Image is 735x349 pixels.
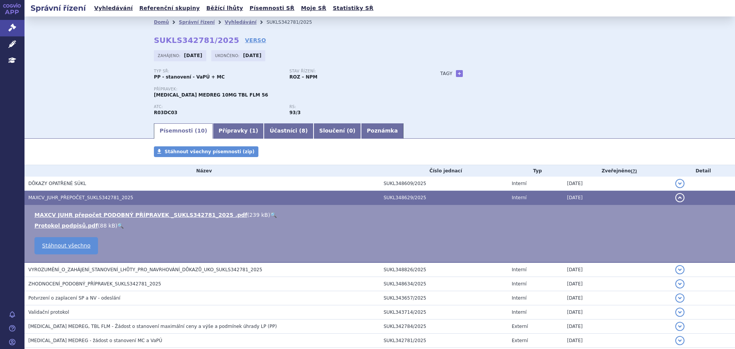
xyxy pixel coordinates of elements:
[28,195,133,200] span: MAXCV_JUHR_PŘEPOČET_SUKLS342781_2025
[675,265,684,274] button: detail
[631,169,637,174] abbr: (?)
[137,3,202,13] a: Referenční skupiny
[512,338,528,343] span: Externí
[289,74,317,80] strong: ROZ – NPM
[34,223,98,229] a: Protokol podpisů.pdf
[28,295,120,301] span: Potvrzení o zaplacení SP a NV - odeslání
[117,223,124,229] a: 🔍
[154,146,258,157] a: Stáhnout všechny písemnosti (zip)
[34,212,247,218] a: MAXCV JUHR přepočet PODOBNÝ PŘÍPRAVEK _SUKLS342781_2025 .pdf
[28,338,162,343] span: MONTELUKAST MEDREG - žádost o stanovení MC a VaPÚ
[302,128,305,134] span: 8
[100,223,115,229] span: 88 kB
[314,123,361,139] a: Sloučení (0)
[563,305,671,320] td: [DATE]
[28,267,262,272] span: VYROZUMĚNÍ_O_ZAHÁJENÍ_STANOVENÍ_LHŮTY_PRO_NAVRHOVÁNÍ_DŮKAZŮ_UKO_SUKLS342781_2025
[563,177,671,191] td: [DATE]
[247,3,297,13] a: Písemnosti SŘ
[197,128,204,134] span: 10
[299,3,328,13] a: Moje SŘ
[675,193,684,202] button: detail
[266,16,322,28] li: SUKLS342781/2025
[28,181,86,186] span: DŮKAZY OPATŘENÉ SÚKL
[154,74,225,80] strong: PP - stanovení - VaPÚ + MC
[361,123,403,139] a: Poznámka
[675,179,684,188] button: detail
[508,165,563,177] th: Typ
[563,277,671,291] td: [DATE]
[24,165,380,177] th: Název
[380,334,508,348] td: SUKL342781/2025
[380,320,508,334] td: SUKL342784/2025
[154,123,213,139] a: Písemnosti (10)
[154,110,177,115] strong: MONTELUKAST
[512,195,527,200] span: Interní
[245,36,266,44] a: VERSO
[34,211,727,219] li: ( )
[675,322,684,331] button: detail
[675,293,684,303] button: detail
[28,310,69,315] span: Validační protokol
[289,105,417,109] p: RS:
[215,52,241,59] span: Ukončeno:
[563,320,671,334] td: [DATE]
[512,281,527,287] span: Interní
[213,123,264,139] a: Přípravky (1)
[563,165,671,177] th: Zveřejněno
[252,128,256,134] span: 1
[289,69,417,74] p: Stav řízení:
[380,191,508,205] td: SUKL348629/2025
[179,20,215,25] a: Správní řízení
[456,70,463,77] a: +
[675,336,684,345] button: detail
[154,36,239,45] strong: SUKLS342781/2025
[512,324,528,329] span: Externí
[264,123,313,139] a: Účastníci (8)
[154,92,268,98] span: [MEDICAL_DATA] MEDREG 10MG TBL FLM 56
[24,3,92,13] h2: Správní řízení
[34,237,98,254] a: Stáhnout všechno
[34,222,727,229] li: ( )
[512,267,527,272] span: Interní
[380,277,508,291] td: SUKL348634/2025
[184,53,203,58] strong: [DATE]
[154,87,425,92] p: Přípravek:
[563,262,671,277] td: [DATE]
[154,20,169,25] a: Domů
[440,69,452,78] h3: Tagy
[154,105,282,109] p: ATC:
[249,212,268,218] span: 239 kB
[512,295,527,301] span: Interní
[28,281,161,287] span: ZHODNOCENÍ_PODOBNÝ_PŘÍPRAVEK_SUKLS342781_2025
[380,165,508,177] th: Číslo jednací
[204,3,245,13] a: Běžící lhůty
[289,110,301,115] strong: preventivní antiastmatika, antileukotrieny, p.o.
[512,181,527,186] span: Interní
[380,305,508,320] td: SUKL343714/2025
[349,128,353,134] span: 0
[154,69,282,74] p: Typ SŘ:
[563,334,671,348] td: [DATE]
[92,3,135,13] a: Vyhledávání
[380,262,508,277] td: SUKL348826/2025
[671,165,735,177] th: Detail
[225,20,256,25] a: Vyhledávání
[380,291,508,305] td: SUKL343657/2025
[165,149,255,154] span: Stáhnout všechny písemnosti (zip)
[243,53,261,58] strong: [DATE]
[270,212,277,218] a: 🔍
[512,310,527,315] span: Interní
[563,191,671,205] td: [DATE]
[563,291,671,305] td: [DATE]
[380,177,508,191] td: SUKL348609/2025
[330,3,376,13] a: Statistiky SŘ
[28,324,277,329] span: MONTELUKAST MEDREG, TBL FLM - Žádost o stanovení maximální ceny a výše a podmínek úhrady LP (PP)
[675,279,684,288] button: detail
[675,308,684,317] button: detail
[158,52,182,59] span: Zahájeno:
